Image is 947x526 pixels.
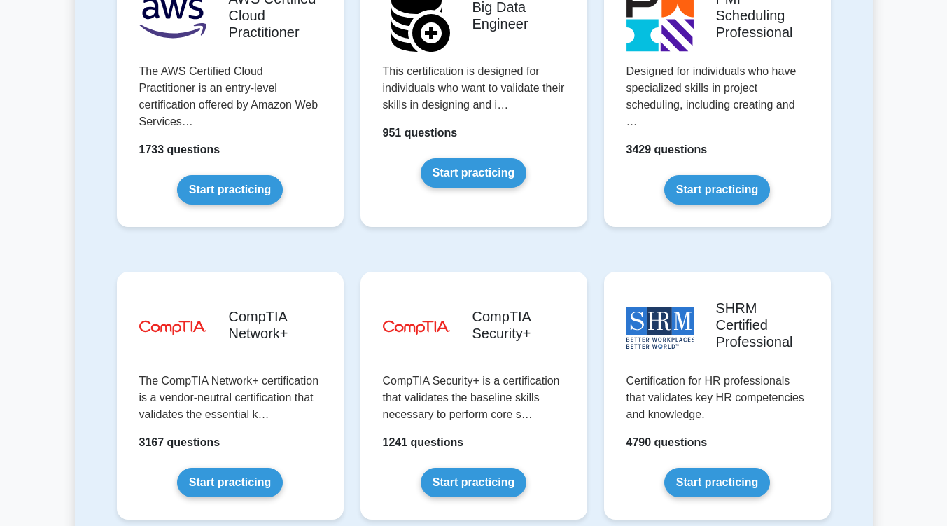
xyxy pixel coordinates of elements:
a: Start practicing [664,468,770,497]
a: Start practicing [664,175,770,205]
a: Start practicing [421,158,526,188]
a: Start practicing [177,468,283,497]
a: Start practicing [177,175,283,205]
a: Start practicing [421,468,526,497]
